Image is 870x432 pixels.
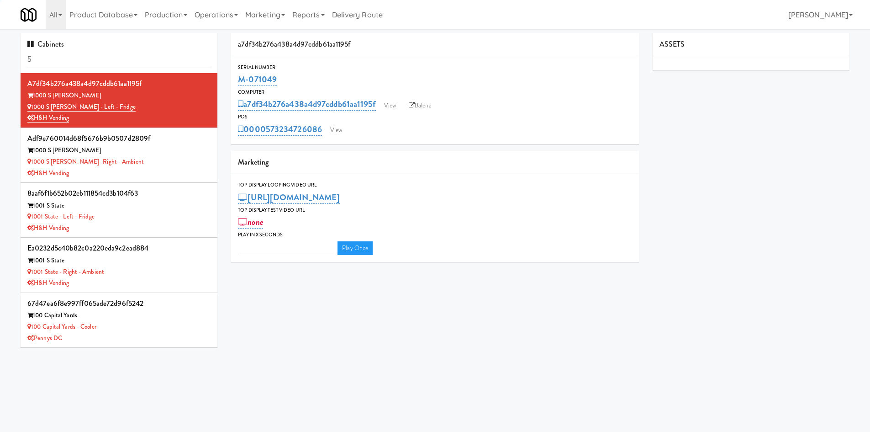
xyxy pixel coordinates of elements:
a: 1001 State - Left - Fridge [27,212,95,221]
li: a7df34b276a438a4d97cddb61aa1195f1000 S [PERSON_NAME] 1000 S [PERSON_NAME] - Left - FridgeH&H Vending [21,73,217,128]
a: M-071049 [238,73,277,86]
a: 1000 S [PERSON_NAME] - Left - Fridge [27,102,136,112]
a: 1000 S [PERSON_NAME] -Right - Ambient [27,157,144,166]
div: ea0232d5c40b82c0a220eda9c2ead884 [27,241,211,255]
div: 100 Capital Yards [27,310,211,321]
div: a7df34b276a438a4d97cddb61aa1195f [231,33,639,56]
span: ASSETS [659,39,685,49]
div: Top Display Looping Video Url [238,181,632,190]
li: 8aaf6f1b652b02eb111854cd3b104f631001 S State 1001 State - Left - FridgeH&H Vending [21,183,217,238]
div: 1000 S [PERSON_NAME] [27,145,211,156]
a: 100 Capital Yards - Cooler [27,322,96,331]
div: 8aaf6f1b652b02eb111854cd3b104f63 [27,187,211,200]
a: Play Once [337,241,373,255]
li: 67d47ea6f8e997ff065ade72d96f5242100 Capital Yards 100 Capital Yards - CoolerPennys DC [21,293,217,348]
a: 0000573234726086 [238,123,322,136]
a: a7df34b276a438a4d97cddb61aa1195f [238,98,375,111]
span: Cabinets [27,39,64,49]
a: H&H Vending [27,224,69,232]
li: adf9e760014d68f5676b9b0507d2809f1000 S [PERSON_NAME] 1000 S [PERSON_NAME] -Right - AmbientH&H Ven... [21,128,217,183]
input: Search cabinets [27,51,211,68]
div: Top Display Test Video Url [238,206,632,215]
div: adf9e760014d68f5676b9b0507d2809f [27,132,211,145]
div: POS [238,112,632,122]
div: Play in X seconds [238,230,632,240]
span: Marketing [238,157,269,167]
a: View [326,123,347,137]
div: 1001 S State [27,255,211,267]
a: 1001 State - Right - Ambient [27,267,104,276]
a: H&H Vending [27,169,69,177]
li: ea0232d5c40b82c0a220eda9c2ead8841001 S State 1001 State - Right - AmbientH&H Vending [21,238,217,293]
img: Micromart [21,7,37,23]
div: 1001 S State [27,200,211,212]
a: none [238,216,263,229]
a: Balena [404,99,436,112]
a: H&H Vending [27,113,69,123]
a: [URL][DOMAIN_NAME] [238,191,340,204]
a: H&H Vending [27,278,69,287]
div: 1000 S [PERSON_NAME] [27,90,211,101]
div: a7df34b276a438a4d97cddb61aa1195f [27,77,211,91]
div: Computer [238,88,632,97]
a: View [380,99,401,112]
div: Serial Number [238,63,632,72]
div: 67d47ea6f8e997ff065ade72d96f5242 [27,297,211,310]
a: Pennys DC [27,334,62,342]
